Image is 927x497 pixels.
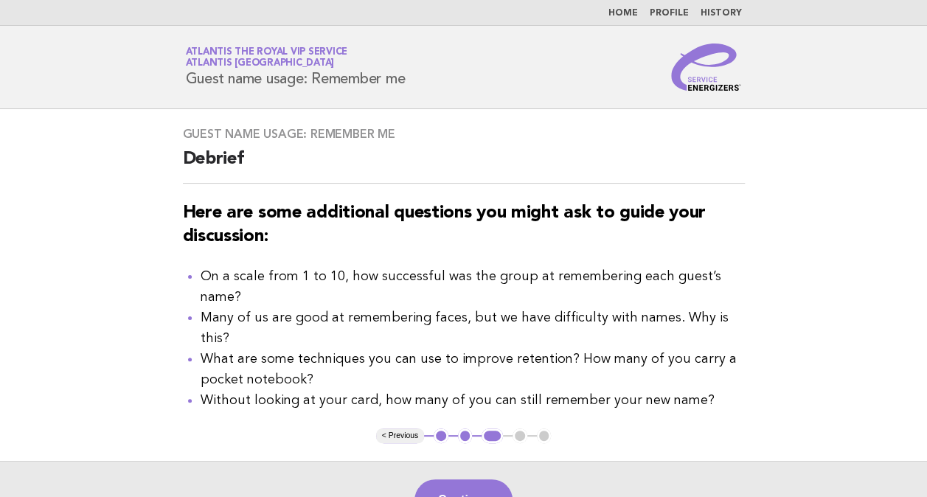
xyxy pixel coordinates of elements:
[671,44,742,91] img: Service Energizers
[650,9,689,18] a: Profile
[608,9,638,18] a: Home
[186,59,335,69] span: Atlantis [GEOGRAPHIC_DATA]
[201,390,745,411] li: Without looking at your card, how many of you can still remember your new name?
[201,266,745,307] li: On a scale from 1 to 10, how successful was the group at remembering each guest’s name?
[458,428,473,443] button: 2
[482,428,503,443] button: 3
[434,428,448,443] button: 1
[183,147,745,184] h2: Debrief
[376,428,424,443] button: < Previous
[201,307,745,349] li: Many of us are good at remembering faces, but we have difficulty with names. Why is this?
[183,127,745,142] h3: Guest name usage: Remember me
[183,204,706,246] strong: Here are some additional questions you might ask to guide your discussion:
[186,47,348,68] a: Atlantis the Royal VIP ServiceAtlantis [GEOGRAPHIC_DATA]
[186,48,406,86] h1: Guest name usage: Remember me
[701,9,742,18] a: History
[201,349,745,390] li: What are some techniques you can use to improve retention? How many of you carry a pocket notebook?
